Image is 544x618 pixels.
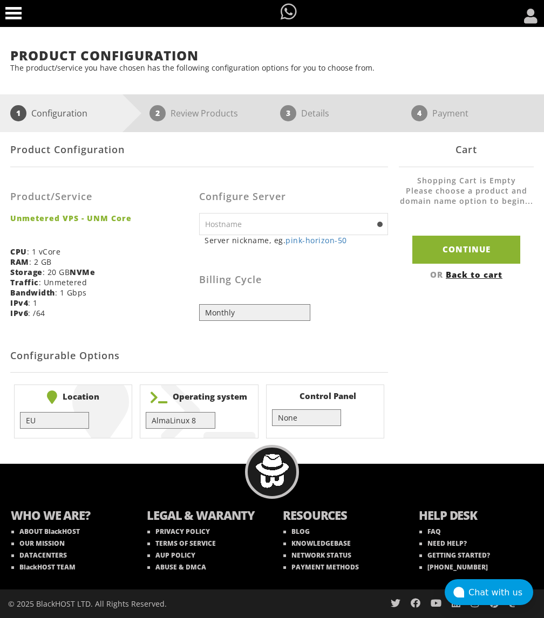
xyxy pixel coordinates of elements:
[20,390,126,404] b: Location
[146,390,252,404] b: Operating system
[11,539,65,548] a: OUR MISSION
[432,105,468,121] p: Payment
[283,539,351,548] a: KNOWLEDGEBASE
[31,105,87,121] p: Configuration
[10,277,39,287] b: Traffic
[147,527,210,536] a: PRIVACY POLICY
[10,308,28,318] b: IPv6
[10,213,191,223] strong: Unmetered VPS - UNM Core
[10,267,43,277] b: Storage
[149,105,166,121] span: 2
[8,589,267,618] div: © 2025 BlackHOST LTD. All Rights Reserved.
[411,105,427,121] span: 4
[147,539,216,548] a: TERMS OF SERVICE
[399,175,534,217] li: Shopping Cart is Empty Please choose a product and domain name option to begin...
[146,412,215,429] select: } } } } } } } } } } } } } } } } } } } } }
[272,409,341,426] select: } } } }
[283,527,310,536] a: BLOG
[11,562,76,572] a: BlackHOST TEAM
[399,132,534,167] div: Cart
[11,507,125,526] b: WHO WE ARE?
[10,246,27,257] b: CPU
[20,412,89,429] select: } } } } } }
[446,269,502,280] a: Back to cart
[412,236,520,263] input: Continue
[10,287,55,298] b: Bandwidth
[301,105,329,121] p: Details
[10,191,191,202] h3: Product/Service
[147,562,206,572] a: ABUSE & DMCA
[419,551,490,560] a: GETTING STARTED?
[255,454,289,488] img: BlackHOST mascont, Blacky.
[272,390,378,401] b: Control Panel
[468,587,533,598] div: Chat with us
[10,257,29,267] b: RAM
[199,191,388,202] h3: Configure Server
[285,235,347,245] a: pink-horizon-50
[283,562,359,572] a: PAYMENT METHODS
[419,507,533,526] b: HELP DESK
[10,340,388,373] h2: Configurable Options
[419,562,488,572] a: [PHONE_NUMBER]
[199,274,388,285] h3: Billing Cycle
[280,105,296,121] span: 3
[10,132,388,167] div: Product Configuration
[419,527,441,536] a: FAQ
[147,507,261,526] b: LEGAL & WARANTY
[419,539,467,548] a: NEED HELP?
[10,63,534,73] p: The product/service you have chosen has the following configuration options for you to choose from.
[11,527,80,536] a: ABOUT BlackHOST
[10,175,199,326] div: : 1 vCore : 2 GB : 20 GB : Unmetered : 1 Gbps : 1 : /64
[70,267,95,277] b: NVMe
[10,49,534,63] h1: Product Configuration
[399,269,534,280] div: OR
[11,551,67,560] a: DATACENTERS
[283,551,351,560] a: NETWORK STATUS
[445,579,533,605] button: Chat with us
[205,235,388,245] small: Server nickname, eg.
[10,105,26,121] span: 1
[10,298,28,308] b: IPv4
[147,551,195,560] a: AUP POLICY
[171,105,238,121] p: Review Products
[283,507,397,526] b: RESOURCES
[199,213,388,235] input: Hostname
